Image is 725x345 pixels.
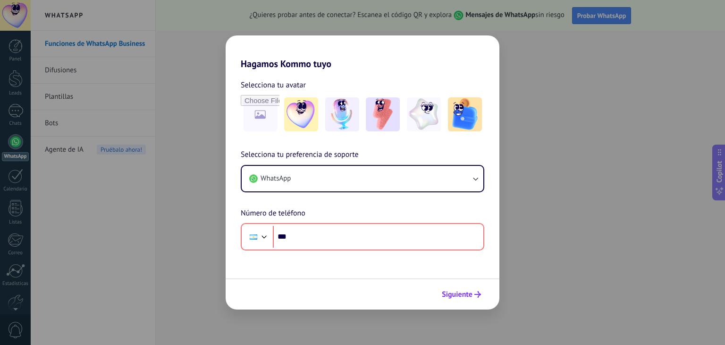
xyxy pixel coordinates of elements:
[442,291,472,298] span: Siguiente
[261,174,291,183] span: WhatsApp
[241,79,306,91] span: Selecciona tu avatar
[244,227,262,247] div: Argentina: + 54
[325,97,359,131] img: -2.jpeg
[438,286,485,302] button: Siguiente
[448,97,482,131] img: -5.jpeg
[226,35,499,69] h2: Hagamos Kommo tuyo
[241,207,305,220] span: Número de teléfono
[366,97,400,131] img: -3.jpeg
[241,149,359,161] span: Selecciona tu preferencia de soporte
[407,97,441,131] img: -4.jpeg
[242,166,483,191] button: WhatsApp
[284,97,318,131] img: -1.jpeg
